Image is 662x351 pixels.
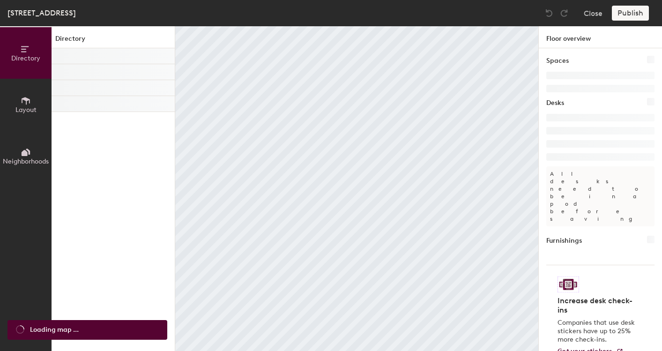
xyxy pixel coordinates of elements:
[11,54,40,62] span: Directory
[546,98,564,108] h1: Desks
[15,106,37,114] span: Layout
[558,296,638,315] h4: Increase desk check-ins
[52,34,175,48] h1: Directory
[546,236,582,246] h1: Furnishings
[544,8,554,18] img: Undo
[30,325,79,335] span: Loading map ...
[546,56,569,66] h1: Spaces
[558,319,638,344] p: Companies that use desk stickers have up to 25% more check-ins.
[546,166,655,226] p: All desks need to be in a pod before saving
[584,6,602,21] button: Close
[539,26,662,48] h1: Floor overview
[3,157,49,165] span: Neighborhoods
[175,26,538,351] canvas: Map
[558,276,579,292] img: Sticker logo
[7,7,76,19] div: [STREET_ADDRESS]
[559,8,569,18] img: Redo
